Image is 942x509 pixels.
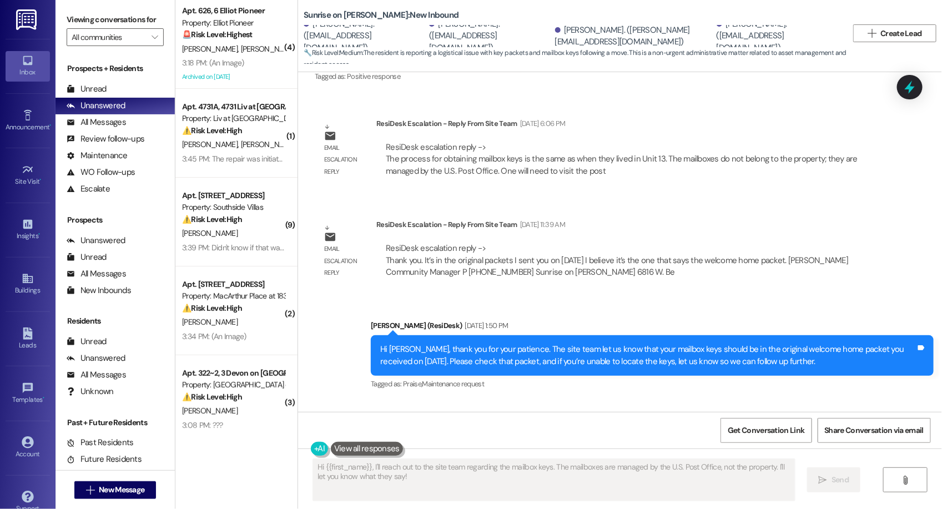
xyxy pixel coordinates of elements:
[67,285,131,296] div: New Inbounds
[371,376,934,392] div: Tagged as:
[241,44,296,54] span: [PERSON_NAME]
[517,118,566,129] div: [DATE] 6:06 PM
[182,317,238,327] span: [PERSON_NAME]
[901,476,910,485] i: 
[555,24,714,48] div: [PERSON_NAME]. ([PERSON_NAME][EMAIL_ADDRESS][DOMAIN_NAME])
[152,33,158,42] i: 
[371,320,934,335] div: [PERSON_NAME] (ResiDesk)
[72,28,146,46] input: All communities
[67,150,128,162] div: Maintenance
[832,474,849,486] span: Send
[182,201,285,213] div: Property: Southside Villas
[819,476,827,485] i: 
[182,392,242,402] strong: ⚠️ Risk Level: High
[67,352,125,364] div: Unanswered
[182,214,242,224] strong: ⚠️ Risk Level: High
[99,484,144,496] span: New Message
[67,83,107,95] div: Unread
[386,243,848,278] div: ResiDesk escalation reply -> Thank you. It’s in the original packets I sent you on [DATE] I belie...
[304,47,848,71] span: : The resident is reporting a logistical issue with key packets and mailbox keys following a move...
[182,406,238,416] span: [PERSON_NAME]
[182,331,246,341] div: 3:34 PM: (An Image)
[43,394,44,402] span: •
[462,320,508,331] div: [DATE] 1:50 PM
[182,367,285,379] div: Apt. 322~2, 3 Devon on [GEOGRAPHIC_DATA]
[304,9,459,21] b: Sunrise on [PERSON_NAME]: New Inbound
[56,63,175,74] div: Prospects + Residents
[304,48,362,57] strong: 🔧 Risk Level: Medium
[182,279,285,290] div: Apt. [STREET_ADDRESS]
[182,29,253,39] strong: 🚨 Risk Level: Highest
[182,420,223,430] div: 3:08 PM: ???
[182,228,238,238] span: [PERSON_NAME]
[182,44,241,54] span: [PERSON_NAME]
[49,122,51,129] span: •
[728,425,804,436] span: Get Conversation Link
[853,24,936,42] button: Create Lead
[182,190,285,201] div: Apt. [STREET_ADDRESS]
[881,28,922,39] span: Create Lead
[67,167,135,178] div: WO Follow-ups
[182,101,285,113] div: Apt. 4731A, 4731 Liv at [GEOGRAPHIC_DATA]
[6,379,50,409] a: Templates •
[182,125,242,135] strong: ⚠️ Risk Level: High
[868,29,876,38] i: 
[67,268,126,280] div: All Messages
[67,235,125,246] div: Unanswered
[74,481,157,499] button: New Message
[67,100,125,112] div: Unanswered
[67,117,126,128] div: All Messages
[67,369,126,381] div: All Messages
[403,379,422,389] span: Praise ,
[386,142,858,177] div: ResiDesk escalation reply -> The process for obtaining mailbox keys is the same as when they live...
[182,243,392,253] div: 3:39 PM: Didn't know if that was water damage from above or not
[182,5,285,17] div: Apt. 626, 6 Elliot Pioneer
[182,290,285,302] div: Property: MacArthur Place at 183
[56,214,175,226] div: Prospects
[717,18,839,54] div: [PERSON_NAME]. ([EMAIL_ADDRESS][DOMAIN_NAME])
[182,303,242,313] strong: ⚠️ Risk Level: High
[86,486,94,495] i: 
[67,251,107,263] div: Unread
[182,379,285,391] div: Property: [GEOGRAPHIC_DATA] on [GEOGRAPHIC_DATA]
[182,58,244,68] div: 3:18 PM: (An Image)
[182,113,285,124] div: Property: Liv at [GEOGRAPHIC_DATA]
[324,243,367,279] div: Email escalation reply
[67,183,110,195] div: Escalate
[807,467,861,492] button: Send
[182,17,285,29] div: Property: Elliot Pioneer
[56,315,175,327] div: Residents
[67,11,164,28] label: Viewing conversations for
[38,230,40,238] span: •
[241,139,296,149] span: [PERSON_NAME]
[347,72,400,81] span: Positive response
[6,51,50,81] a: Inbox
[67,386,114,397] div: Unknown
[6,269,50,299] a: Buildings
[40,176,42,184] span: •
[6,324,50,354] a: Leads
[6,160,50,190] a: Site Visit •
[313,459,795,501] textarea: Hi {{first_name}}, I'll reach out to the site team regarding the mailbox keys. The mailboxes are ...
[67,336,107,347] div: Unread
[721,418,812,443] button: Get Conversation Link
[818,418,931,443] button: Share Conversation via email
[376,219,878,234] div: ResiDesk Escalation - Reply From Site Team
[429,18,552,54] div: [PERSON_NAME]. ([EMAIL_ADDRESS][DOMAIN_NAME])
[182,139,241,149] span: [PERSON_NAME]
[67,437,134,448] div: Past Residents
[315,68,520,84] div: Tagged as:
[67,453,142,465] div: Future Residents
[324,142,367,178] div: Email escalation reply
[376,118,878,133] div: ResiDesk Escalation - Reply From Site Team
[304,18,426,54] div: [PERSON_NAME]. ([EMAIL_ADDRESS][DOMAIN_NAME])
[56,417,175,429] div: Past + Future Residents
[181,70,286,84] div: Archived on [DATE]
[380,344,916,367] div: Hi [PERSON_NAME], thank you for your patience. The site team let us know that your mailbox keys s...
[6,215,50,245] a: Insights •
[6,433,50,463] a: Account
[517,219,565,230] div: [DATE] 11:39 AM
[182,154,351,164] div: 3:45 PM: The repair was initiated but not completed.
[16,9,39,30] img: ResiDesk Logo
[422,379,485,389] span: Maintenance request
